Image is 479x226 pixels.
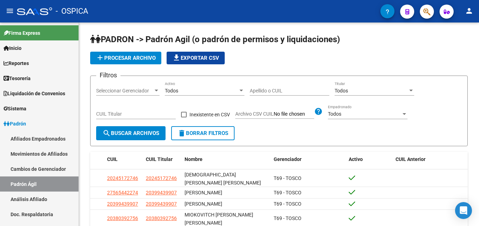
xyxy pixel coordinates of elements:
[4,59,29,67] span: Reportes
[96,88,153,94] span: Seleccionar Gerenciador
[235,111,274,117] span: Archivo CSV CUIL
[185,190,222,195] span: [PERSON_NAME]
[104,152,143,167] datatable-header-cell: CUIL
[165,88,178,93] span: Todos
[56,4,88,19] span: - OSPICA
[96,55,156,61] span: Procesar archivo
[146,190,177,195] span: 20399439907
[102,130,159,136] span: Buscar Archivos
[274,201,301,207] span: T69 - TOSCO
[271,152,346,167] datatable-header-cell: Gerenciador
[274,156,301,162] span: Gerenciador
[171,126,235,140] button: Borrar Filtros
[4,120,26,128] span: Padrón
[4,29,40,37] span: Firma Express
[274,111,314,117] input: Archivo CSV CUIL
[146,175,177,181] span: 20245172746
[107,215,138,221] span: 20380392756
[178,129,186,137] mat-icon: delete
[146,156,173,162] span: CUIL Titular
[96,53,104,62] mat-icon: add
[455,202,472,219] div: Open Intercom Messenger
[185,156,203,162] span: Nombre
[90,34,340,44] span: PADRON -> Padrón Agil (o padrón de permisos y liquidaciones)
[274,215,301,221] span: T69 - TOSCO
[90,52,161,64] button: Procesar archivo
[182,152,271,167] datatable-header-cell: Nombre
[143,152,182,167] datatable-header-cell: CUIL Titular
[146,201,177,207] span: 20399439907
[4,90,65,97] span: Liquidación de Convenios
[349,156,363,162] span: Activo
[346,152,393,167] datatable-header-cell: Activo
[102,129,111,137] mat-icon: search
[4,75,31,82] span: Tesorería
[107,156,118,162] span: CUIL
[107,175,138,181] span: 20245172746
[4,44,21,52] span: Inicio
[146,215,177,221] span: 20380392756
[172,55,219,61] span: Exportar CSV
[314,107,323,116] mat-icon: help
[465,7,473,15] mat-icon: person
[335,88,348,93] span: Todos
[107,201,138,207] span: 20399439907
[4,105,26,112] span: Sistema
[274,175,301,181] span: T69 - TOSCO
[189,110,230,119] span: Inexistente en CSV
[328,111,341,117] span: Todos
[6,7,14,15] mat-icon: menu
[185,212,253,226] span: MIOKOVITCH [PERSON_NAME] [PERSON_NAME]
[185,172,261,186] span: [DEMOGRAPHIC_DATA][PERSON_NAME] [PERSON_NAME]
[172,53,181,62] mat-icon: file_download
[167,52,225,64] button: Exportar CSV
[393,152,468,167] datatable-header-cell: CUIL Anterior
[396,156,425,162] span: CUIL Anterior
[274,190,301,195] span: T69 - TOSCO
[107,190,138,195] span: 27565442274
[178,130,228,136] span: Borrar Filtros
[96,126,166,140] button: Buscar Archivos
[185,201,222,207] span: [PERSON_NAME]
[96,70,120,80] h3: Filtros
